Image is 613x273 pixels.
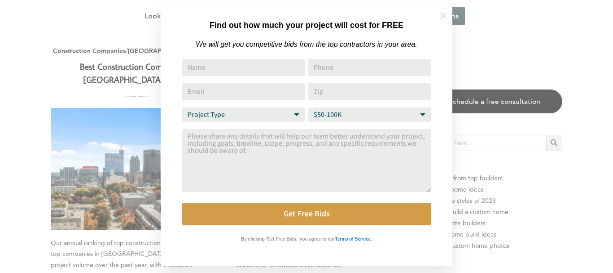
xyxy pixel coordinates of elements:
[308,83,431,100] input: Zip
[371,237,372,242] strong: .
[308,59,431,76] input: Phone
[196,40,417,48] em: We will get you competitive bids from the top contractors in your area.
[182,129,431,192] textarea: Comment or Message
[335,234,371,242] a: Terms of Service
[335,237,371,242] strong: Terms of Service
[182,59,305,76] input: Name
[241,237,335,242] strong: By clicking 'Get Free Bids,' you agree to our
[182,203,431,225] button: Get Free Bids
[182,107,305,122] select: Project Type
[182,83,305,100] input: Email Address
[210,21,403,30] strong: Find out how much your project will cost for FREE
[308,107,431,122] select: Budget Range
